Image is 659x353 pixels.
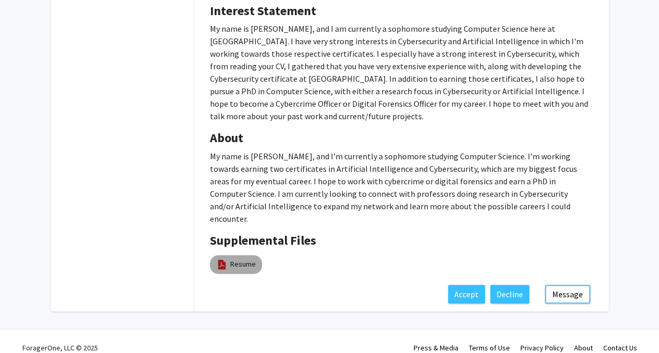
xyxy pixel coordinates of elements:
[210,233,593,248] h4: Supplemental Files
[603,343,637,352] a: Contact Us
[414,343,458,352] a: Press & Media
[210,150,593,225] p: My name is [PERSON_NAME], and I'm currently a sophomore studying Computer Science. I'm working to...
[574,343,593,352] a: About
[520,343,564,352] a: Privacy Policy
[448,285,485,304] button: Accept
[8,306,44,345] iframe: Chat
[216,259,228,270] img: pdf_icon.png
[490,285,529,304] button: Decline
[210,22,593,122] p: My name is [PERSON_NAME], and I am currently a sophomore studying Computer Science here at [GEOGR...
[210,3,316,19] b: Interest Statement
[545,285,590,304] button: Message
[469,343,510,352] a: Terms of Use
[230,259,256,270] a: Resume
[210,130,243,146] b: About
